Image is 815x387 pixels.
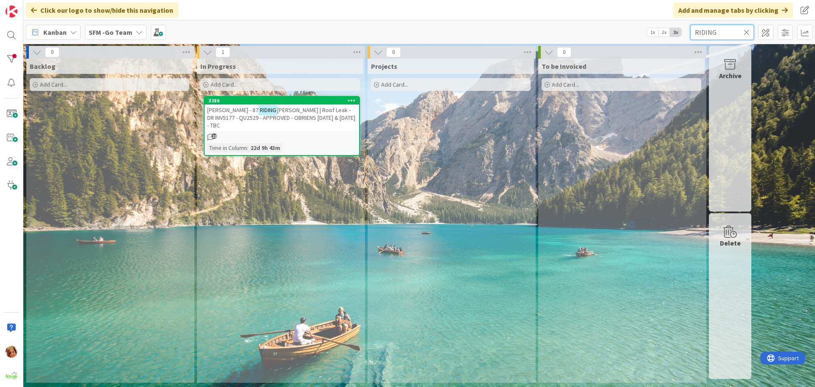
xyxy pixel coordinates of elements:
span: Projects [371,62,397,71]
div: 22d 9h 43m [248,143,282,153]
span: 2x [658,28,670,37]
div: Archive [719,71,742,81]
span: 22 [211,133,217,139]
span: Add Card... [381,81,408,88]
span: [PERSON_NAME] | Roof Leak - DR INV5177 - QU2529 - APPROVED - OBRIENS [DATE] & [DATE] - TBC [207,106,355,129]
div: 3286 [205,97,359,105]
span: To be Invoiced [542,62,586,71]
span: Add Card... [211,81,238,88]
img: avatar [6,370,17,381]
span: In Progress [200,62,236,71]
div: Time in Column [207,143,247,153]
span: Add Card... [552,81,579,88]
span: Add Card... [40,81,67,88]
span: 0 [386,47,401,57]
span: 0 [45,47,59,57]
span: Kanban [43,27,67,37]
span: 3x [670,28,681,37]
span: 1x [647,28,658,37]
div: Click our logo to show/hide this navigation [26,3,178,18]
a: 3286[PERSON_NAME] - 87RIDING[PERSON_NAME] | Roof Leak - DR INV5177 - QU2529 - APPROVED - OBRIENS ... [204,96,360,156]
div: 3286 [208,98,359,104]
img: Visit kanbanzone.com [6,6,17,17]
div: 3286[PERSON_NAME] - 87RIDING[PERSON_NAME] | Roof Leak - DR INV5177 - QU2529 - APPROVED - OBRIENS ... [205,97,359,131]
mark: RIDING [259,105,277,115]
b: SFM -Go Team [89,28,132,37]
span: 1 [216,47,230,57]
input: Quick Filter... [690,25,754,40]
span: Backlog [30,62,56,71]
span: 0 [557,47,571,57]
div: Add and manage tabs by clicking [673,3,793,18]
img: KD [6,346,17,358]
span: Support [18,1,39,11]
div: Delete [720,238,741,248]
span: [PERSON_NAME] - 87 [207,106,259,114]
span: : [247,143,248,153]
